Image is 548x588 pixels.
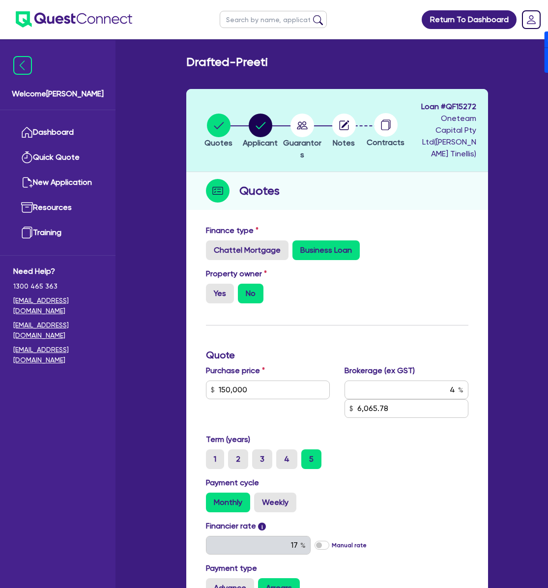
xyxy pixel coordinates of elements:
label: 2 [228,449,248,469]
button: Quotes [204,113,233,149]
span: Notes [333,138,355,147]
a: New Application [13,170,102,195]
input: Search by name, application ID or mobile number... [220,11,327,28]
a: [EMAIL_ADDRESS][DOMAIN_NAME] [13,345,102,365]
label: Business Loan [292,240,360,260]
label: Purchase price [206,365,265,377]
label: 1 [206,449,224,469]
label: Term (years) [206,434,250,445]
span: Welcome [PERSON_NAME] [12,88,104,100]
label: Payment type [206,562,257,574]
label: Chattel Mortgage [206,240,288,260]
label: 5 [301,449,321,469]
a: [EMAIL_ADDRESS][DOMAIN_NAME] [13,295,102,316]
a: Dashboard [13,120,102,145]
a: Dropdown toggle [519,7,544,32]
a: [EMAIL_ADDRESS][DOMAIN_NAME] [13,320,102,341]
a: Quick Quote [13,145,102,170]
label: Brokerage (ex GST) [345,365,415,377]
span: Guarantors [283,138,321,159]
span: Quotes [204,138,232,147]
button: Applicant [242,113,278,149]
label: No [238,284,263,303]
button: Notes [332,113,356,149]
label: Finance type [206,225,259,236]
label: Payment cycle [206,477,259,489]
label: Property owner [206,268,267,280]
span: Contracts [367,138,404,147]
button: Guarantors [281,113,323,161]
label: Yes [206,284,234,303]
img: resources [21,202,33,213]
label: Manual rate [332,541,367,550]
label: Weekly [254,493,296,512]
img: quest-connect-logo-blue [16,11,132,28]
span: 1300 465 363 [13,281,102,292]
span: Need Help? [13,265,102,277]
span: Applicant [243,138,278,147]
label: Financier rate [206,520,266,532]
h3: Quote [206,349,468,361]
a: Resources [13,195,102,220]
h2: Quotes [239,182,280,200]
img: new-application [21,176,33,188]
label: 3 [252,449,272,469]
label: Monthly [206,493,250,512]
img: training [21,227,33,238]
a: Training [13,220,102,245]
span: i [258,523,266,530]
span: Loan # QF15272 [420,101,476,113]
span: Oneteam Capital Pty Ltd ( [PERSON_NAME] Tinellis ) [422,114,476,158]
img: quick-quote [21,151,33,163]
h2: Drafted - Preeti [186,55,268,69]
img: step-icon [206,179,230,203]
a: Return To Dashboard [422,10,517,29]
img: icon-menu-close [13,56,32,75]
label: 4 [276,449,297,469]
